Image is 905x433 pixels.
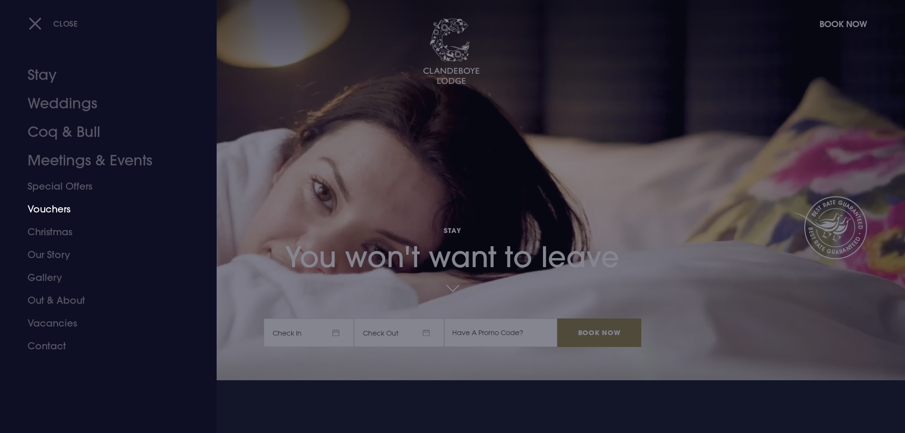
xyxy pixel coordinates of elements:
button: Close [29,14,78,33]
a: Out & About [28,289,178,312]
span: Close [53,19,78,29]
a: Vacancies [28,312,178,335]
a: Special Offers [28,175,178,198]
a: Our Story [28,243,178,266]
a: Contact [28,335,178,357]
a: Christmas [28,221,178,243]
a: Coq & Bull [28,118,178,146]
a: Meetings & Events [28,146,178,175]
a: Vouchers [28,198,178,221]
a: Stay [28,61,178,89]
a: Gallery [28,266,178,289]
a: Weddings [28,89,178,118]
